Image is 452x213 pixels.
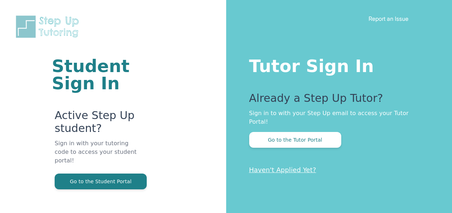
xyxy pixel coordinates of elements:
[249,109,424,126] p: Sign in to with your Step Up email to access your Tutor Portal!
[249,136,341,143] a: Go to the Tutor Portal
[55,174,147,189] button: Go to the Student Portal
[249,166,316,174] a: Haven't Applied Yet?
[55,178,147,185] a: Go to the Student Portal
[55,109,140,139] p: Active Step Up student?
[55,139,140,174] p: Sign in with your tutoring code to access your student portal!
[249,132,341,148] button: Go to the Tutor Portal
[14,14,83,39] img: Step Up Tutoring horizontal logo
[249,92,424,109] p: Already a Step Up Tutor?
[249,55,424,75] h1: Tutor Sign In
[52,57,140,92] h1: Student Sign In
[369,15,408,22] a: Report an Issue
